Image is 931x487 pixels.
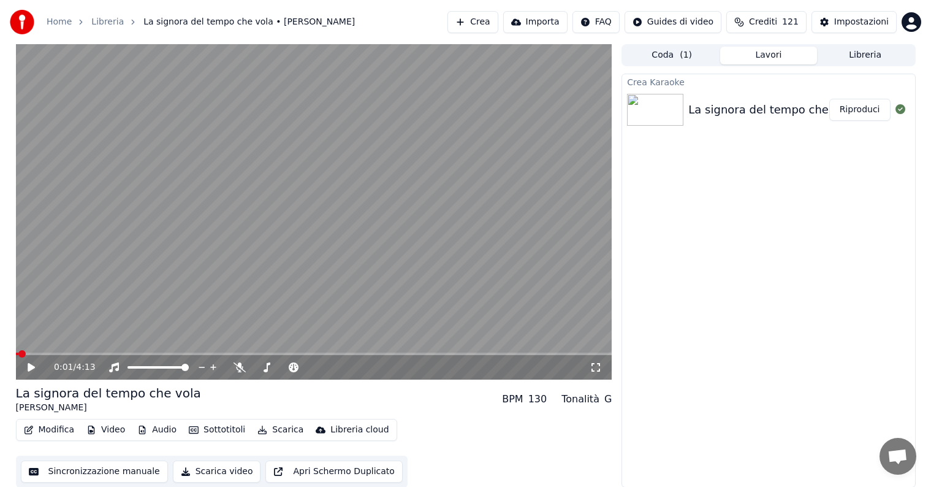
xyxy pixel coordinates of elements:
button: Riproduci [829,99,891,121]
div: 130 [528,392,547,407]
button: Sincronizzazione manuale [21,461,168,483]
button: Importa [503,11,568,33]
span: 121 [782,16,799,28]
span: Crediti [749,16,777,28]
button: Impostazioni [811,11,897,33]
button: Scarica video [173,461,261,483]
img: youka [10,10,34,34]
button: Crea [447,11,498,33]
button: Guides di video [625,11,721,33]
button: Apri Schermo Duplicato [265,461,402,483]
div: Crea Karaoke [622,74,914,89]
span: La signora del tempo che vola • [PERSON_NAME] [143,16,355,28]
div: Impostazioni [834,16,889,28]
div: [PERSON_NAME] [16,402,201,414]
a: Libreria [91,16,124,28]
button: Sottotitoli [184,421,250,439]
button: Lavori [720,47,817,64]
button: Scarica [253,421,308,439]
div: BPM [502,392,523,407]
span: 4:13 [76,361,95,374]
div: G [604,392,612,407]
button: Coda [623,47,720,64]
button: Video [82,421,130,439]
div: La signora del tempo che vola [16,385,201,402]
span: ( 1 ) [680,49,692,61]
span: 0:01 [54,361,73,374]
button: FAQ [572,11,620,33]
button: Audio [132,421,181,439]
button: Modifica [19,421,80,439]
div: / [54,361,83,374]
button: Libreria [817,47,914,64]
button: Crediti121 [726,11,807,33]
a: Aprire la chat [880,438,916,475]
nav: breadcrumb [47,16,355,28]
a: Home [47,16,72,28]
div: Tonalità [561,392,599,407]
div: Libreria cloud [330,424,389,436]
